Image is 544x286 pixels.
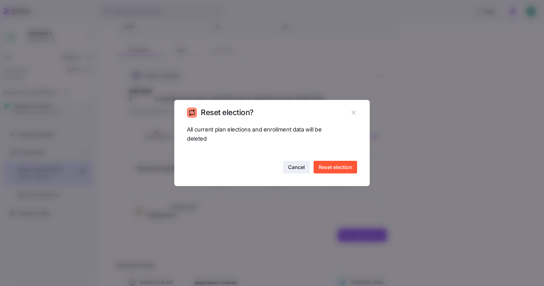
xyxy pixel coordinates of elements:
[319,163,352,171] span: Reset election
[201,108,254,117] h1: Reset election?
[288,163,305,171] span: Cancel
[283,161,310,173] button: Cancel
[314,161,357,173] button: Reset election
[187,125,322,143] span: All current plan elections and enrollment data will be deleted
